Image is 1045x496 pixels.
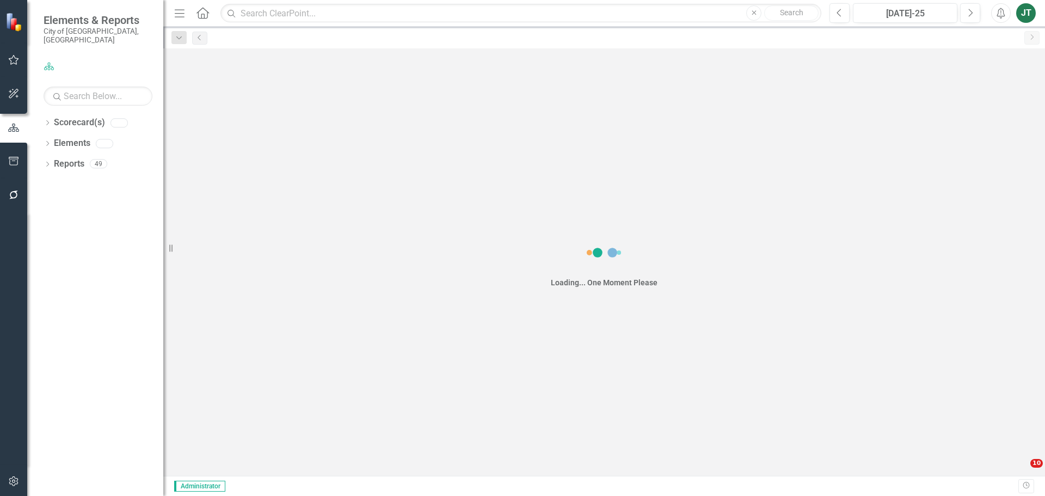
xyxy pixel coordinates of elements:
[764,5,819,21] button: Search
[54,117,105,129] a: Scorecard(s)
[44,14,152,27] span: Elements & Reports
[44,27,152,45] small: City of [GEOGRAPHIC_DATA], [GEOGRAPHIC_DATA]
[220,4,821,23] input: Search ClearPoint...
[54,137,90,150] a: Elements
[780,8,803,17] span: Search
[853,3,957,23] button: [DATE]-25
[551,277,657,288] div: Loading... One Moment Please
[857,7,954,20] div: [DATE]-25
[1016,3,1036,23] button: JT
[90,160,107,169] div: 49
[1008,459,1034,485] iframe: Intercom live chat
[54,158,84,170] a: Reports
[5,13,24,32] img: ClearPoint Strategy
[174,481,225,492] span: Administrator
[1030,459,1043,468] span: 10
[44,87,152,106] input: Search Below...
